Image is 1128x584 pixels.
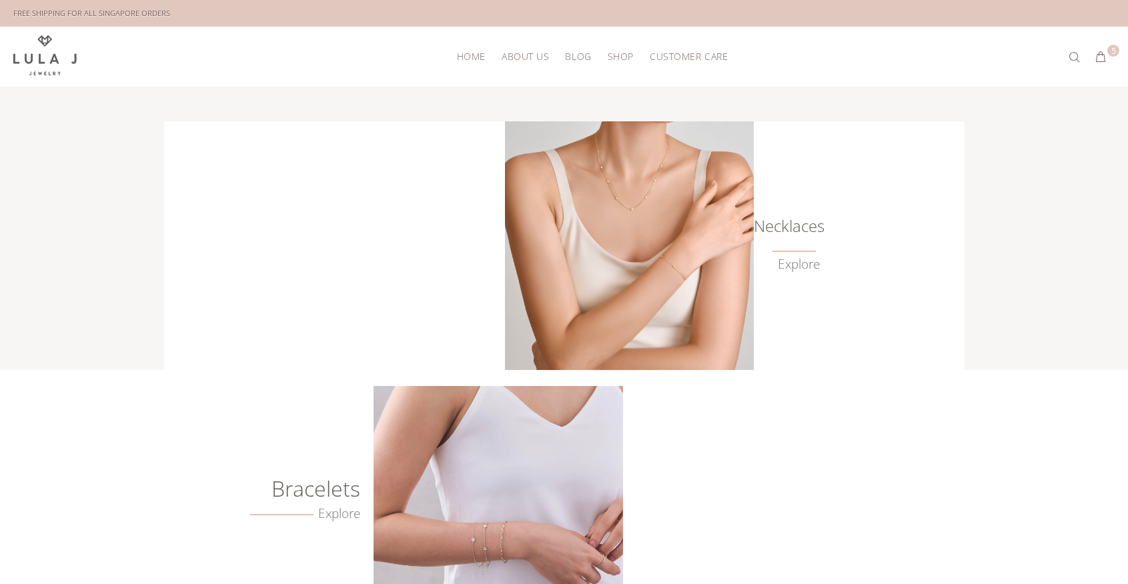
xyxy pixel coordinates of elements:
a: Explore [250,506,361,521]
a: CUSTOMER CARE [642,46,728,67]
span: ABOUT US [502,51,549,61]
span: BLOG [565,51,591,61]
a: ABOUT US [494,46,557,67]
a: Explore [778,257,820,272]
h6: Necklaces [753,219,820,233]
button: 5 [1089,47,1113,68]
a: SHOP [600,46,642,67]
img: Lula J Gold Necklaces Collection [505,121,754,370]
div: FREE SHIPPING FOR ALL SINGAPORE ORDERS [13,6,170,21]
h6: Bracelets [209,482,360,495]
a: HOME [449,46,494,67]
span: CUSTOMER CARE [650,51,728,61]
span: SHOP [608,51,634,61]
span: HOME [457,51,486,61]
a: BLOG [557,46,599,67]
